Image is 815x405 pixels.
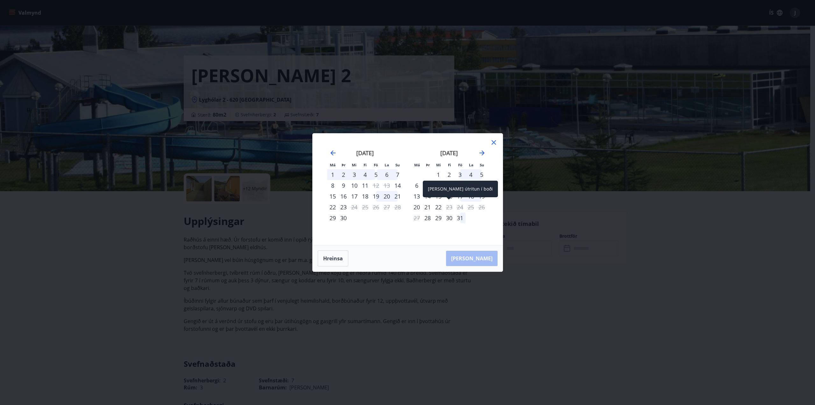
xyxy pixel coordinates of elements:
[444,180,455,191] td: fimmtudagur, 9. október 2025
[360,191,371,202] div: 18
[327,202,338,213] td: mánudagur, 22. september 2025
[455,180,465,191] td: Not available. föstudagur, 10. október 2025
[455,169,465,180] div: 3
[433,169,444,180] td: miðvikudagur, 1. október 2025
[371,169,381,180] td: föstudagur, 5. september 2025
[371,202,381,213] td: Not available. föstudagur, 26. september 2025
[356,149,374,157] strong: [DATE]
[422,213,433,223] div: Aðeins innritun í boði
[349,169,360,180] div: 3
[411,213,422,223] td: Not available. mánudagur, 27. október 2025
[392,180,403,191] td: sunnudagur, 14. september 2025
[444,213,455,223] div: 30
[329,149,337,157] div: Move backward to switch to the previous month.
[360,169,371,180] td: fimmtudagur, 4. september 2025
[422,180,433,191] div: 7
[352,163,357,167] small: Mi
[349,191,360,202] td: miðvikudagur, 17. september 2025
[364,163,367,167] small: Fi
[381,202,392,213] td: Not available. laugardagur, 27. september 2025
[381,180,392,191] td: Not available. laugardagur, 13. september 2025
[444,180,455,191] div: 9
[327,180,338,191] td: mánudagur, 8. september 2025
[327,180,338,191] div: 8
[371,191,381,202] div: 19
[338,169,349,180] div: 2
[338,202,349,213] td: þriðjudagur, 23. september 2025
[371,169,381,180] div: 5
[349,180,360,191] div: 10
[433,180,444,191] td: miðvikudagur, 8. október 2025
[433,202,444,213] div: 22
[480,163,484,167] small: Su
[318,250,348,266] button: Hreinsa
[381,169,392,180] td: laugardagur, 6. september 2025
[422,202,433,213] div: 21
[338,191,349,202] td: þriðjudagur, 16. september 2025
[338,169,349,180] td: þriðjudagur, 2. september 2025
[349,169,360,180] td: miðvikudagur, 3. september 2025
[465,202,476,213] td: Not available. laugardagur, 25. október 2025
[349,202,360,213] td: Not available. miðvikudagur, 24. september 2025
[455,169,465,180] td: föstudagur, 3. október 2025
[455,180,465,191] div: Aðeins útritun í boði
[469,163,473,167] small: La
[360,191,371,202] td: fimmtudagur, 18. september 2025
[381,191,392,202] td: laugardagur, 20. september 2025
[338,202,349,213] div: 23
[455,202,465,213] td: Not available. föstudagur, 24. október 2025
[327,213,338,223] td: mánudagur, 29. september 2025
[411,180,422,191] td: mánudagur, 6. október 2025
[360,202,371,213] td: Not available. fimmtudagur, 25. september 2025
[476,169,487,180] div: 5
[433,169,444,180] div: 1
[327,202,338,213] div: 22
[444,213,455,223] td: fimmtudagur, 30. október 2025
[476,180,487,191] td: sunnudagur, 12. október 2025
[342,163,345,167] small: Þr
[411,202,422,213] div: 20
[444,169,455,180] div: 2
[440,149,458,157] strong: [DATE]
[423,181,498,197] div: [PERSON_NAME] útritun í boði
[436,163,441,167] small: Mi
[338,191,349,202] div: 16
[338,213,349,223] div: 30
[444,202,455,213] div: Aðeins útritun í boði
[330,163,336,167] small: Má
[411,191,422,202] div: 13
[338,180,349,191] div: 9
[476,202,487,213] td: Not available. sunnudagur, 26. október 2025
[349,180,360,191] td: miðvikudagur, 10. september 2025
[349,202,360,213] div: Aðeins útritun í boði
[327,213,338,223] div: Aðeins innritun í boði
[385,163,389,167] small: La
[433,180,444,191] div: 8
[349,191,360,202] div: 17
[478,149,486,157] div: Move forward to switch to the next month.
[422,202,433,213] td: þriðjudagur, 21. október 2025
[360,169,371,180] div: 4
[444,202,455,213] td: Not available. fimmtudagur, 23. október 2025
[426,163,430,167] small: Þr
[327,169,338,180] div: 1
[371,180,381,191] td: Not available. föstudagur, 12. september 2025
[458,163,462,167] small: Fö
[448,163,451,167] small: Fi
[433,213,444,223] td: miðvikudagur, 29. október 2025
[455,213,465,223] div: 31
[392,202,403,213] td: Not available. sunnudagur, 28. september 2025
[374,163,378,167] small: Fö
[455,213,465,223] td: föstudagur, 31. október 2025
[392,169,403,180] div: 7
[392,169,403,180] td: sunnudagur, 7. september 2025
[433,213,444,223] div: 29
[414,163,420,167] small: Má
[476,180,487,191] div: Aðeins innritun í boði
[465,180,476,191] td: Not available. laugardagur, 11. október 2025
[422,191,433,202] div: 14
[422,180,433,191] td: þriðjudagur, 7. október 2025
[327,191,338,202] div: 15
[320,141,495,237] div: Calendar
[327,169,338,180] td: mánudagur, 1. september 2025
